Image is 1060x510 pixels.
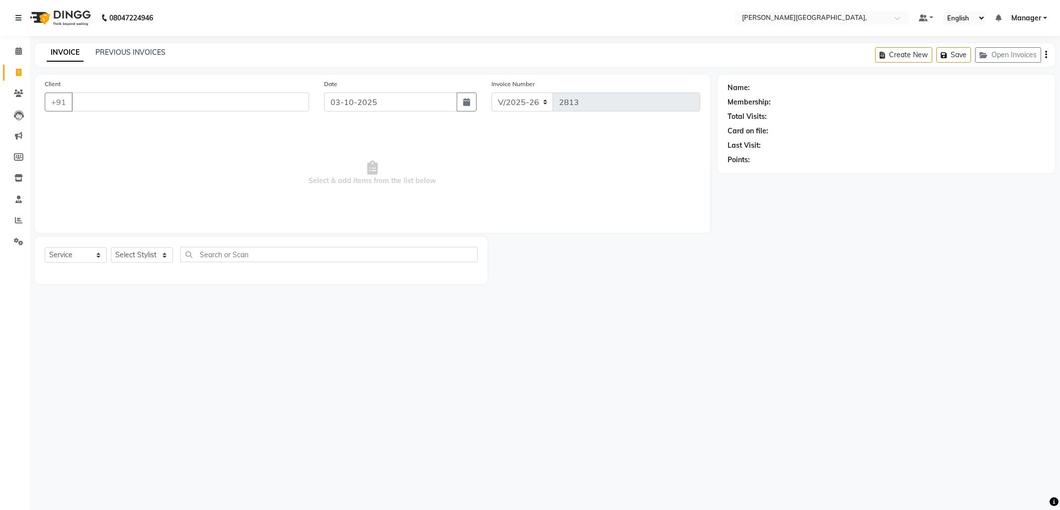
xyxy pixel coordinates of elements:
[95,48,165,57] a: PREVIOUS INVOICES
[1011,13,1041,23] span: Manager
[45,93,73,111] button: +91
[728,126,768,136] div: Card on file:
[875,47,932,63] button: Create New
[728,140,761,151] div: Last Visit:
[728,97,771,107] div: Membership:
[728,83,750,93] div: Name:
[728,111,767,122] div: Total Visits:
[975,47,1041,63] button: Open Invoices
[72,93,309,111] input: Search by Name/Mobile/Email/Code
[25,4,93,32] img: logo
[324,80,337,89] label: Date
[45,80,61,89] label: Client
[45,123,700,223] span: Select & add items from the list below
[180,247,478,262] input: Search or Scan
[47,44,83,62] a: INVOICE
[936,47,971,63] button: Save
[109,4,153,32] b: 08047224946
[491,80,535,89] label: Invoice Number
[728,155,750,165] div: Points:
